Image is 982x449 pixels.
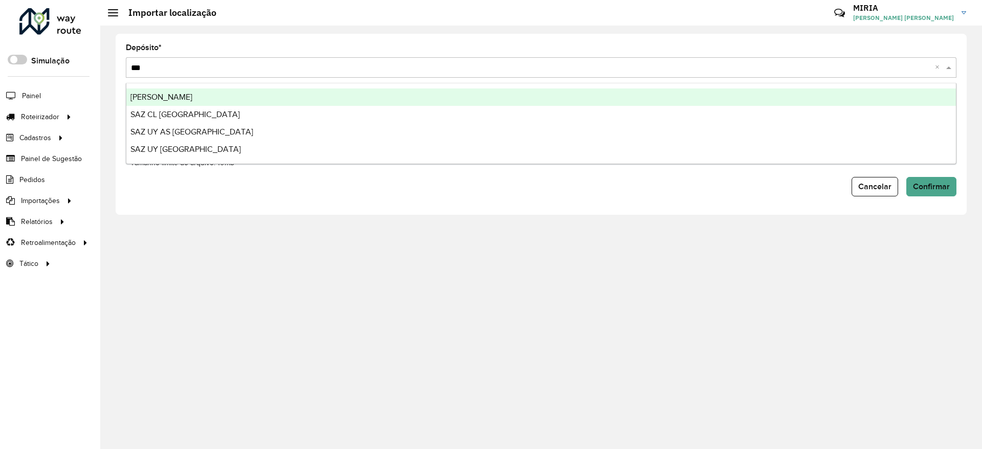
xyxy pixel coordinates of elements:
span: SAZ UY AS [GEOGRAPHIC_DATA] [130,127,253,136]
a: Contato Rápido [829,2,851,24]
button: Confirmar [906,177,956,196]
label: Depósito [126,41,162,54]
span: [PERSON_NAME] [130,93,192,101]
span: Relatórios [21,216,53,227]
button: Cancelar [852,177,898,196]
span: Roteirizador [21,111,59,122]
span: Pedidos [19,174,45,185]
h3: MIRIA [853,3,954,13]
span: Importações [21,195,60,206]
span: Confirmar [913,182,950,191]
span: Tático [19,258,38,269]
label: Simulação [31,55,70,67]
ng-dropdown-panel: Options list [126,83,956,164]
span: Painel [22,91,41,101]
span: Clear all [935,61,944,74]
span: Cadastros [19,132,51,143]
h2: Importar localização [118,7,216,18]
span: Painel de Sugestão [21,153,82,164]
span: Retroalimentação [21,237,76,248]
span: Cancelar [858,182,891,191]
span: [PERSON_NAME] [PERSON_NAME] [853,13,954,23]
span: SAZ UY [GEOGRAPHIC_DATA] [130,145,241,153]
span: SAZ CL [GEOGRAPHIC_DATA] [130,110,240,119]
